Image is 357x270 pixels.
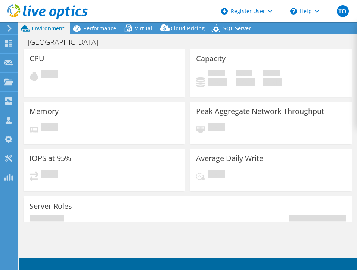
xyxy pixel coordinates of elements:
[30,154,71,162] h3: IOPS at 95%
[41,70,58,80] span: Pending
[135,25,152,32] span: Virtual
[196,107,324,115] h3: Peak Aggregate Network Throughput
[24,38,110,46] h1: [GEOGRAPHIC_DATA]
[41,170,58,180] span: Pending
[236,78,255,86] h4: 0 GiB
[41,123,58,133] span: Pending
[208,123,225,133] span: Pending
[196,154,263,162] h3: Average Daily Write
[208,70,225,78] span: Used
[30,107,59,115] h3: Memory
[337,5,349,17] span: TO
[236,70,252,78] span: Free
[30,202,72,210] h3: Server Roles
[263,78,282,86] h4: 0 GiB
[223,25,251,32] span: SQL Server
[83,25,116,32] span: Performance
[196,55,226,63] h3: Capacity
[171,25,205,32] span: Cloud Pricing
[263,70,280,78] span: Total
[30,55,44,63] h3: CPU
[208,78,227,86] h4: 0 GiB
[32,25,65,32] span: Environment
[208,170,225,180] span: Pending
[290,8,297,15] svg: \n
